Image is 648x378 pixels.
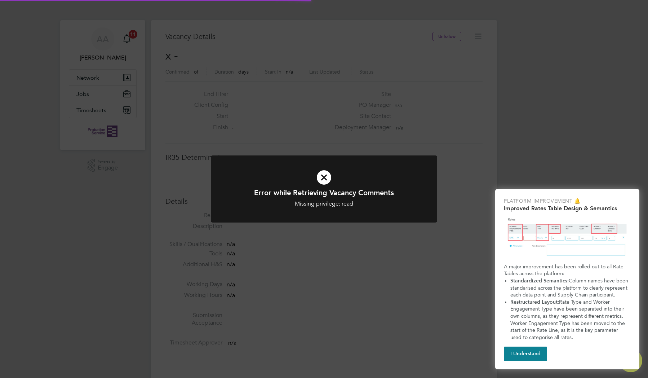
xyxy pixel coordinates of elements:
[504,198,631,205] p: Platform Improvement 🔔
[504,347,547,361] button: I Understand
[230,200,418,208] div: Missing privilege: read
[495,189,639,369] div: Improved Rate Table Semantics
[510,299,626,340] span: Rate Type and Worker Engagement Type have been separated into their own columns, as they represen...
[230,188,418,197] h1: Error while Retrieving Vacancy Comments
[510,278,569,284] strong: Standardized Semantics:
[504,263,631,277] p: A major improvement has been rolled out to all Rate Tables across the platform:
[510,278,630,298] span: Column names have been standarised across the platform to clearly represent each data point and S...
[504,205,631,212] h2: Improved Rates Table Design & Semantics
[510,299,559,305] strong: Restructured Layout:
[504,215,631,260] img: Updated Rates Table Design & Semantics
